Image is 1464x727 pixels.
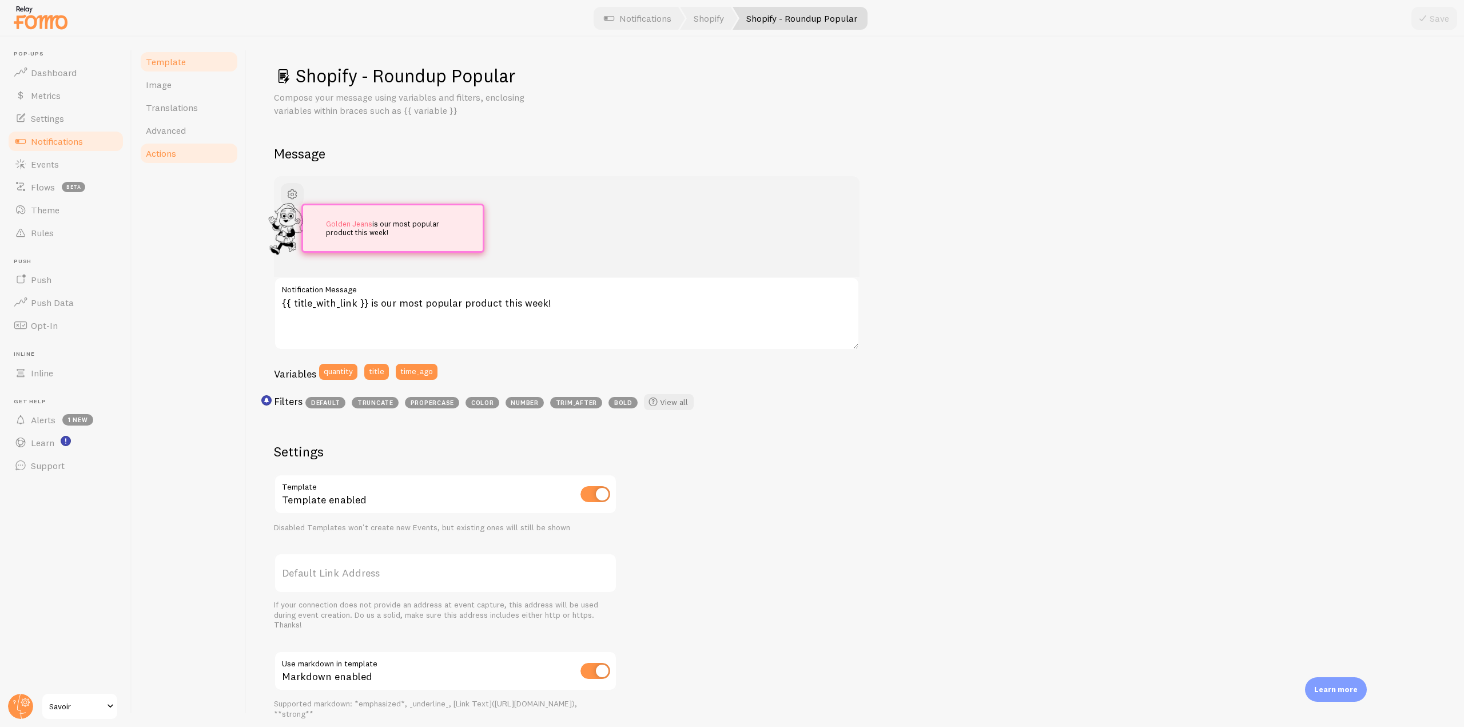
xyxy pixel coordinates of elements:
[139,73,239,96] a: Image
[405,397,459,408] span: propercase
[14,398,125,406] span: Get Help
[146,102,198,113] span: Translations
[326,219,372,228] a: Golden Jeans
[49,700,104,713] span: Savoir
[7,431,125,454] a: Learn
[31,367,53,379] span: Inline
[31,320,58,331] span: Opt-In
[274,699,617,719] div: Supported markdown: *emphasized*, _underline_, [Link Text]([URL][DOMAIN_NAME]), **strong**
[31,67,77,78] span: Dashboard
[305,397,345,408] span: default
[274,651,617,693] div: Markdown enabled
[274,553,617,593] label: Default Link Address
[364,364,389,380] button: title
[139,96,239,119] a: Translations
[139,50,239,73] a: Template
[466,397,499,408] span: color
[326,220,460,236] p: is our most popular product this week!
[274,64,1437,88] h1: Shopify - Roundup Popular
[274,145,1437,162] h2: Message
[146,125,186,136] span: Advanced
[319,364,357,380] button: quantity
[274,523,617,533] div: Disabled Templates won't create new Events, but existing ones will still be shown
[7,153,125,176] a: Events
[62,182,85,192] span: beta
[7,361,125,384] a: Inline
[274,277,860,296] label: Notification Message
[146,79,172,90] span: Image
[31,297,74,308] span: Push Data
[31,274,51,285] span: Push
[274,443,617,460] h2: Settings
[352,397,399,408] span: truncate
[7,107,125,130] a: Settings
[7,221,125,244] a: Rules
[550,397,602,408] span: trim_after
[31,136,83,147] span: Notifications
[139,142,239,165] a: Actions
[14,258,125,265] span: Push
[31,113,64,124] span: Settings
[7,314,125,337] a: Opt-In
[7,454,125,477] a: Support
[506,397,544,408] span: number
[644,394,694,410] a: View all
[14,351,125,358] span: Inline
[274,474,617,516] div: Template enabled
[12,3,69,32] img: fomo-relay-logo-orange.svg
[7,408,125,431] a: Alerts 1 new
[31,158,59,170] span: Events
[7,198,125,221] a: Theme
[7,176,125,198] a: Flows beta
[396,364,437,380] button: time_ago
[31,204,59,216] span: Theme
[62,414,93,426] span: 1 new
[7,61,125,84] a: Dashboard
[31,90,61,101] span: Metrics
[261,395,272,406] svg: <p>Use filters like | propercase to change CITY to City in your templates</p>
[31,437,54,448] span: Learn
[608,397,638,408] span: bold
[7,84,125,107] a: Metrics
[31,227,54,239] span: Rules
[274,600,617,630] div: If your connection does not provide an address at event capture, this address will be used during...
[1314,684,1358,695] p: Learn more
[1305,677,1367,702] div: Learn more
[146,56,186,67] span: Template
[61,436,71,446] svg: <p>Watch New Feature Tutorials!</p>
[274,395,303,408] h3: Filters
[274,91,548,117] p: Compose your message using variables and filters, enclosing variables within braces such as {{ va...
[146,148,176,159] span: Actions
[41,693,118,720] a: Savoir
[7,268,125,291] a: Push
[274,367,316,380] h3: Variables
[7,291,125,314] a: Push Data
[139,119,239,142] a: Advanced
[7,130,125,153] a: Notifications
[31,181,55,193] span: Flows
[31,460,65,471] span: Support
[31,414,55,426] span: Alerts
[14,50,125,58] span: Pop-ups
